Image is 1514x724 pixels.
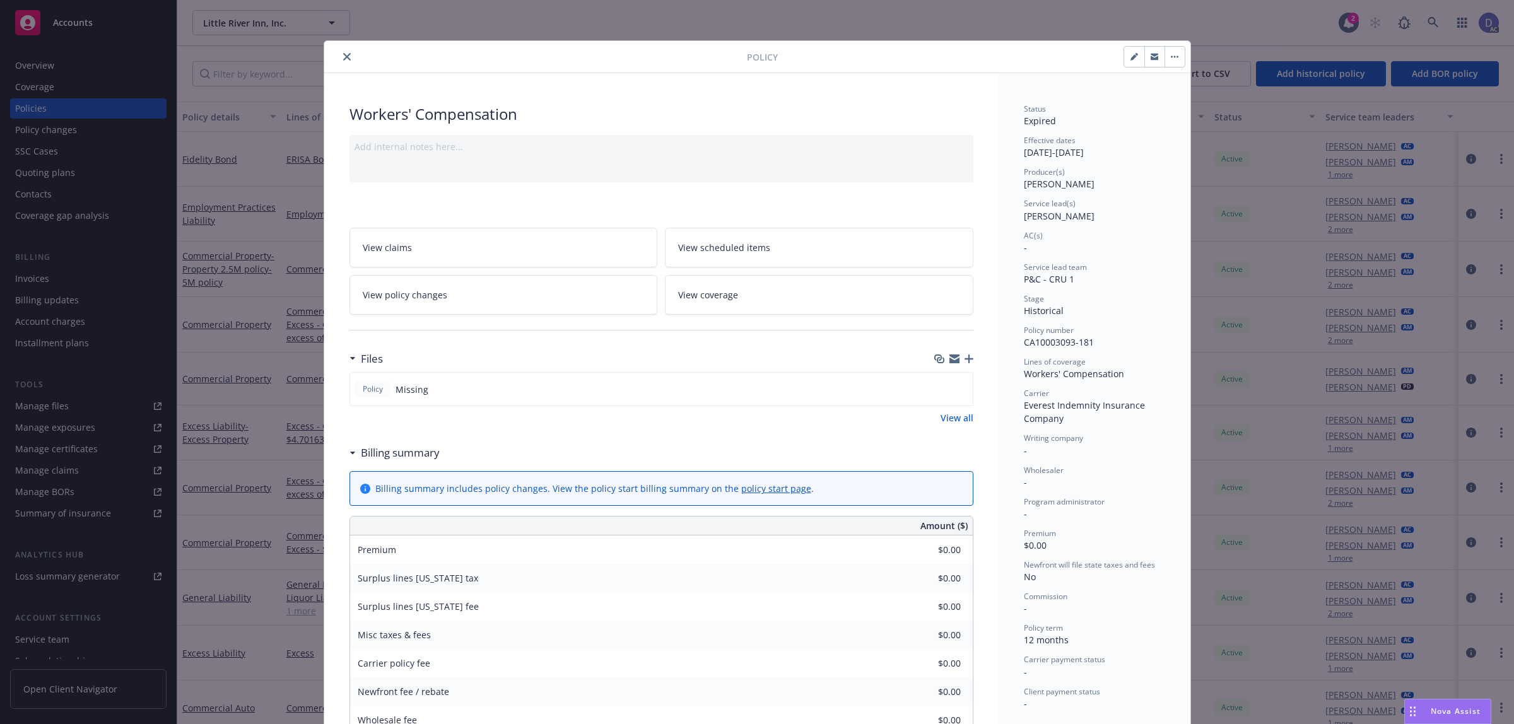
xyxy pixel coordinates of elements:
[361,445,440,461] h3: Billing summary
[1024,356,1086,367] span: Lines of coverage
[1024,115,1056,127] span: Expired
[1024,528,1056,539] span: Premium
[886,654,968,673] input: 0.00
[1024,210,1094,222] span: [PERSON_NAME]
[1024,686,1100,697] span: Client payment status
[678,241,770,254] span: View scheduled items
[1024,293,1044,304] span: Stage
[941,411,973,424] a: View all
[665,275,973,315] a: View coverage
[1024,178,1094,190] span: [PERSON_NAME]
[349,445,440,461] div: Billing summary
[1024,591,1067,602] span: Commission
[358,657,430,669] span: Carrier policy fee
[1431,706,1481,716] span: Nova Assist
[1404,699,1491,724] button: Nova Assist
[920,519,968,532] span: Amount ($)
[1024,166,1065,177] span: Producer(s)
[886,540,968,559] input: 0.00
[1024,368,1124,380] span: Workers' Compensation
[886,597,968,616] input: 0.00
[349,103,973,125] div: Workers' Compensation
[1024,135,1165,159] div: [DATE] - [DATE]
[1024,559,1155,570] span: Newfront will file state taxes and fees
[358,572,478,584] span: Surplus lines [US_STATE] tax
[1024,508,1027,520] span: -
[355,140,968,153] div: Add internal notes here...
[1024,399,1147,424] span: Everest Indemnity Insurance Company
[349,228,658,267] a: View claims
[1024,465,1064,476] span: Wholesaler
[1024,539,1047,551] span: $0.00
[886,626,968,645] input: 0.00
[358,686,449,698] span: Newfront fee / rebate
[1024,262,1087,272] span: Service lead team
[363,241,412,254] span: View claims
[358,600,479,612] span: Surplus lines [US_STATE] fee
[1024,476,1027,488] span: -
[1024,571,1036,583] span: No
[678,288,738,301] span: View coverage
[349,275,658,315] a: View policy changes
[361,351,383,367] h3: Files
[1024,336,1094,348] span: CA10003093-181
[1405,699,1421,723] div: Drag to move
[1024,654,1105,665] span: Carrier payment status
[396,383,428,396] span: Missing
[1024,242,1027,254] span: -
[358,629,431,641] span: Misc taxes & fees
[886,569,968,588] input: 0.00
[363,288,447,301] span: View policy changes
[1024,198,1076,209] span: Service lead(s)
[375,482,814,495] div: Billing summary includes policy changes. View the policy start billing summary on the .
[1024,433,1083,443] span: Writing company
[747,50,778,64] span: Policy
[1024,273,1074,285] span: P&C - CRU 1
[339,49,355,64] button: close
[360,383,385,395] span: Policy
[349,351,383,367] div: Files
[1024,445,1027,457] span: -
[665,228,973,267] a: View scheduled items
[1024,103,1046,114] span: Status
[358,544,396,556] span: Premium
[1024,634,1069,646] span: 12 months
[1024,602,1027,614] span: -
[1024,666,1027,678] span: -
[1024,325,1074,336] span: Policy number
[1024,698,1027,709] span: -
[1024,496,1105,507] span: Program administrator
[741,482,811,494] a: policy start page
[1024,230,1043,241] span: AC(s)
[1024,305,1064,317] span: Historical
[886,682,968,701] input: 0.00
[1024,388,1049,399] span: Carrier
[1024,622,1063,633] span: Policy term
[1024,135,1076,146] span: Effective dates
